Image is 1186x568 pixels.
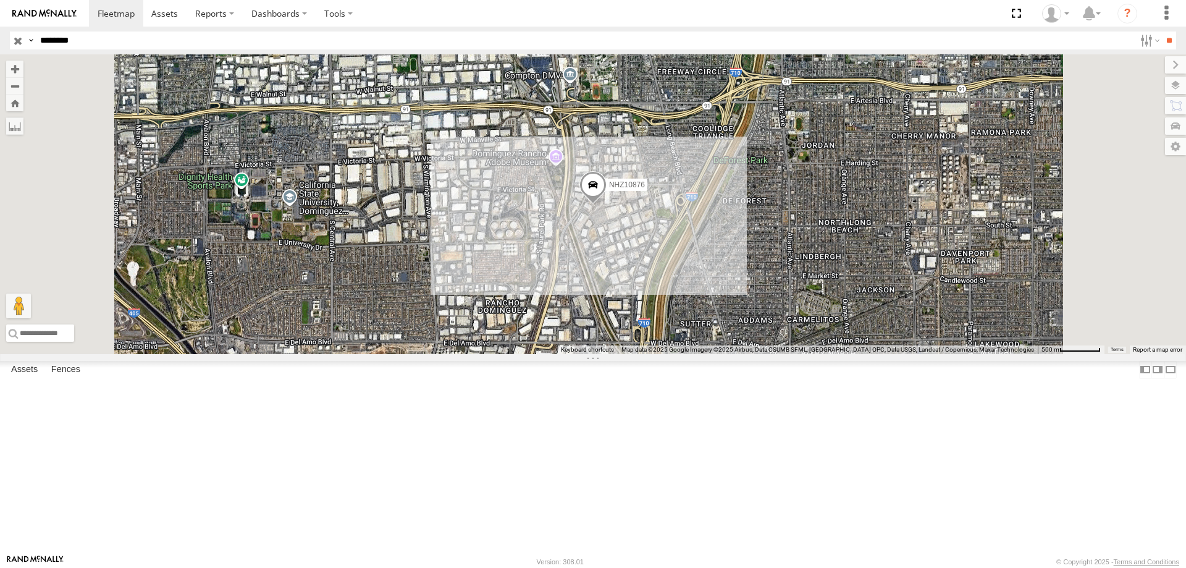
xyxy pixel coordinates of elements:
[12,9,77,18] img: rand-logo.svg
[7,556,64,568] a: Visit our Website
[6,77,23,95] button: Zoom out
[1056,558,1179,566] div: © Copyright 2025 -
[621,346,1034,353] span: Map data ©2025 Google Imagery ©2025 Airbus, Data CSUMB SFML, [GEOGRAPHIC_DATA] OPC, Data USGS, La...
[1038,345,1104,354] button: Map Scale: 500 m per 63 pixels
[45,361,86,378] label: Fences
[6,294,31,318] button: Drag Pegman onto the map to open Street View
[561,345,614,354] button: Keyboard shortcuts
[5,361,44,378] label: Assets
[6,95,23,111] button: Zoom Home
[1133,346,1182,353] a: Report a map error
[6,61,23,77] button: Zoom in
[1111,347,1124,352] a: Terms (opens in new tab)
[1151,361,1164,379] label: Dock Summary Table to the Right
[1139,361,1151,379] label: Dock Summary Table to the Left
[1164,361,1177,379] label: Hide Summary Table
[1165,138,1186,155] label: Map Settings
[1135,32,1162,49] label: Search Filter Options
[1114,558,1179,566] a: Terms and Conditions
[609,180,645,189] span: NHZ10876
[6,117,23,135] label: Measure
[26,32,36,49] label: Search Query
[537,558,584,566] div: Version: 308.01
[1117,4,1137,23] i: ?
[1041,346,1059,353] span: 500 m
[1038,4,1074,23] div: Zulema McIntosch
